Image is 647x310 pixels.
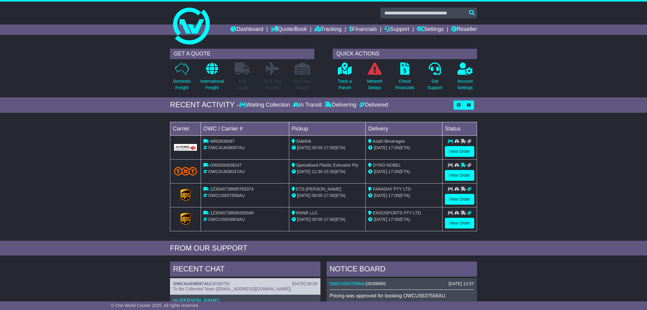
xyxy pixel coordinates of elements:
[297,145,311,150] span: [DATE]
[170,244,477,253] div: FROM OUR SUPPORT
[324,193,335,198] span: 17:00
[312,217,323,222] span: 09:00
[239,102,291,108] div: Waiting Collection
[337,62,352,94] a: Track aParcel
[296,187,341,191] span: ETS-[PERSON_NAME]
[388,145,399,150] span: 17:00
[210,163,242,168] span: OWS000638247
[292,216,363,223] div: - (ETA)
[208,217,245,222] span: OWCUS634903AU
[374,169,387,174] span: [DATE]
[263,78,281,91] p: Air & Sea Freight
[427,78,442,91] p: Get Support
[200,78,224,91] p: International Freight
[208,169,245,174] span: OWCAU638247AU
[312,145,323,150] span: 09:00
[442,122,477,135] td: Status
[338,78,352,91] p: Track a Parcel
[374,193,387,198] span: [DATE]
[297,193,311,198] span: [DATE]
[294,78,311,91] p: Air / Sea Depot
[324,217,335,222] span: 17:00
[366,122,442,135] td: Delivery
[180,189,191,201] img: GetCarrierServiceLogo
[374,145,387,150] span: [DATE]
[358,102,388,108] div: Delivered
[312,169,323,174] span: 12:30
[327,262,477,278] div: NOTICE BOARD
[457,78,473,91] p: Account Settings
[111,303,199,308] span: © One World Courier 2025. All rights reserved.
[292,168,363,175] div: - (ETA)
[297,217,311,222] span: [DATE]
[231,25,263,35] a: Dashboard
[173,62,191,94] a: DomesticFreight
[368,192,440,199] div: (ETA)
[373,210,421,215] span: ENSOSPORTS PTY LTD
[373,139,405,144] span: Asahi Beverages
[173,298,317,304] p: Hi [PERSON_NAME],
[296,139,311,144] span: Sidelink
[210,187,253,191] span: 1Z30A5738695783374
[180,213,191,225] img: GetCarrierServiceLogo
[173,286,291,291] span: To Be Collected Team ([EMAIL_ADDRESS][DOMAIN_NAME])
[330,281,474,286] div: ( )
[297,169,311,174] span: [DATE]
[445,170,474,181] a: View Order
[292,145,363,151] div: - (ETA)
[208,193,245,198] span: OWCUS637556AU
[333,49,477,59] div: QUICK ACTIONS
[212,281,228,286] span: 3038078
[208,145,245,150] span: OWCAU638097AU
[368,216,440,223] div: (ETA)
[395,62,415,94] a: CheckFinancials
[367,62,383,94] a: NetworkDelays
[292,192,363,199] div: - (ETA)
[324,145,335,150] span: 17:00
[368,145,440,151] div: (ETA)
[388,193,399,198] span: 17:00
[368,281,385,286] span: 3039890
[312,193,323,198] span: 09:00
[173,281,317,286] div: ( )
[170,100,239,109] div: RECENT ACTIVITY -
[330,281,366,286] a: OWCUS637556AU
[324,169,335,174] span: 15:30
[449,281,474,286] div: [DATE] 12:57
[210,139,235,144] span: WRD638097
[170,122,201,135] td: Carrier
[388,217,399,222] span: 17:00
[445,146,474,157] a: View Order
[417,25,444,35] a: Settings
[174,144,197,151] img: GetCarrierServiceLogo
[388,169,399,174] span: 17:00
[445,218,474,229] a: View Order
[367,78,383,91] p: Network Delays
[200,62,224,94] a: InternationalFreight
[373,187,411,191] span: FARADAY PTY LTD
[457,62,473,94] a: AccountSettings
[271,25,307,35] a: Quote/Book
[368,168,440,175] div: (ETA)
[373,163,401,168] span: DYNO NOBEL
[170,262,320,278] div: RECENT CHAT
[427,62,443,94] a: GetSupport
[173,78,191,91] p: Domestic Freight
[174,167,197,175] img: TNT_Domestic.png
[451,25,477,35] a: Reseller
[292,281,317,286] div: [DATE] 08:09
[173,281,210,286] a: OWCAU638097AU
[235,78,250,91] p: Full Loads
[170,49,314,59] div: GET A QUOTE
[296,210,319,215] span: RNNR LLC.
[384,25,409,35] a: Support
[315,25,342,35] a: Tracking
[210,210,253,215] span: 1Z30A5738699200049
[289,122,366,135] td: Pickup
[291,102,323,108] div: In Transit
[330,293,474,299] p: Pricing was approved for booking OWCUS637556AU.
[296,163,358,168] span: Specialised Plastic Extrusion Pty
[323,102,358,108] div: Delivering
[374,217,387,222] span: [DATE]
[201,122,289,135] td: OWC / Carrier #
